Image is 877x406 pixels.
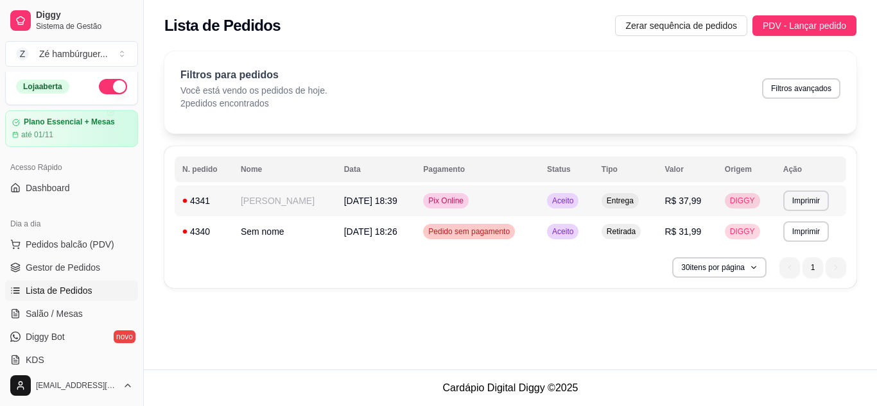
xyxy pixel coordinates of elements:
[664,196,701,206] span: R$ 37,99
[99,79,127,94] button: Alterar Status
[727,196,758,206] span: DIGGY
[625,19,737,33] span: Zerar sequência de pedidos
[36,380,117,391] span: [EMAIL_ADDRESS][DOMAIN_NAME]
[182,225,225,238] div: 4340
[657,156,716,182] th: Valor
[5,257,138,278] a: Gestor de Pedidos
[604,226,638,237] span: Retirada
[5,280,138,301] a: Lista de Pedidos
[233,185,336,216] td: [PERSON_NAME]
[5,234,138,255] button: Pedidos balcão (PDV)
[5,110,138,147] a: Plano Essencial + Mesasaté 01/11
[5,214,138,234] div: Dia a dia
[763,19,846,33] span: PDV - Lançar pedido
[144,369,877,406] footer: Cardápio Digital Diggy © 2025
[21,130,53,140] article: até 01/11
[783,221,829,242] button: Imprimir
[5,5,138,36] a: DiggySistema de Gestão
[415,156,539,182] th: Pagamento
[26,284,92,297] span: Lista de Pedidos
[26,330,65,343] span: Diggy Bot
[5,326,138,347] a: Diggy Botnovo
[233,216,336,247] td: Sem nome
[539,156,594,182] th: Status
[426,226,512,237] span: Pedido sem pagamento
[175,156,233,182] th: N. pedido
[16,80,69,94] div: Loja aberta
[180,67,327,83] p: Filtros para pedidos
[727,226,758,237] span: DIGGY
[773,251,853,284] nav: pagination navigation
[182,194,225,207] div: 4341
[39,47,108,60] div: Zé hambúrguer ...
[803,257,823,278] li: pagination item 1 active
[783,190,829,211] button: Imprimir
[180,84,327,97] p: Você está vendo os pedidos de hoje.
[594,156,657,182] th: Tipo
[5,41,138,67] button: Select a team
[5,370,138,401] button: [EMAIL_ADDRESS][DOMAIN_NAME]
[344,196,397,206] span: [DATE] 18:39
[36,21,133,31] span: Sistema de Gestão
[233,156,336,182] th: Nome
[5,157,138,178] div: Acesso Rápido
[776,156,846,182] th: Ação
[26,182,70,194] span: Dashboard
[16,47,29,60] span: Z
[5,178,138,198] a: Dashboard
[550,226,576,237] span: Aceito
[664,226,701,237] span: R$ 31,99
[5,303,138,324] a: Salão / Mesas
[180,97,327,110] p: 2 pedidos encontrados
[26,307,83,320] span: Salão / Mesas
[164,15,281,36] h2: Lista de Pedidos
[26,261,100,274] span: Gestor de Pedidos
[26,353,44,366] span: KDS
[672,257,767,278] button: 30itens por página
[604,196,636,206] span: Entrega
[615,15,747,36] button: Zerar sequência de pedidos
[24,117,115,127] article: Plano Essencial + Mesas
[36,10,133,21] span: Diggy
[752,15,856,36] button: PDV - Lançar pedido
[426,196,466,206] span: Pix Online
[5,350,138,370] a: KDS
[717,156,776,182] th: Origem
[336,156,416,182] th: Data
[26,238,114,251] span: Pedidos balcão (PDV)
[344,226,397,237] span: [DATE] 18:26
[762,78,840,99] button: Filtros avançados
[550,196,576,206] span: Aceito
